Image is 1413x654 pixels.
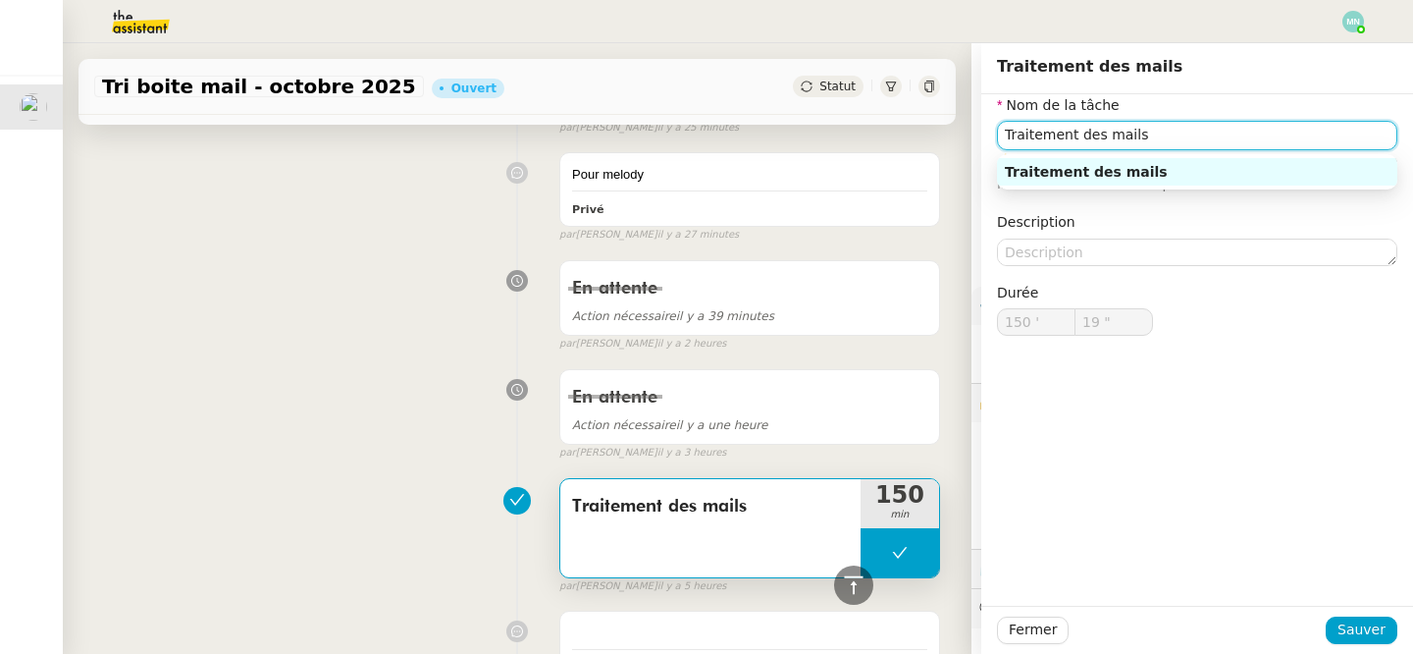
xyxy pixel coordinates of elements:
div: ⚙️Procédures [971,287,1413,325]
span: par [559,336,576,353]
div: Ouvert [451,82,497,94]
button: Sauver [1326,617,1397,644]
label: Description [997,214,1075,230]
span: Action nécessaire [572,418,676,432]
div: ⏲️Tâches 1482:52 [971,550,1413,588]
div: 💬Commentaires 35 [971,589,1413,627]
small: [PERSON_NAME] [559,578,726,595]
div: 🔐Données client [971,384,1413,422]
small: [PERSON_NAME] [559,227,739,244]
small: [PERSON_NAME] [559,445,726,462]
span: Tri boite mail - octobre 2025 [102,77,416,96]
span: il y a 39 minutes [572,309,774,323]
span: min [861,507,939,523]
div: Pour melody [572,165,927,185]
span: il y a une heure [572,418,767,432]
button: Fermer [997,617,1069,644]
span: 💬 [979,600,1148,616]
span: Statut [819,80,856,93]
span: par [559,120,576,136]
span: il y a 27 minutes [657,227,740,244]
span: ⚙️ [979,295,1081,317]
span: par [559,227,576,244]
span: En attente [572,389,657,407]
span: Traitement des mails [997,57,1182,76]
span: ⏲️ [979,561,1137,576]
img: users%2F9mvJqJUvllffspLsQzytnd0Nt4c2%2Favatar%2F82da88e3-d90d-4e39-b37d-dcb7941179ae [20,93,47,121]
span: il y a 25 minutes [657,120,740,136]
span: Action nécessaire [572,309,676,323]
b: Privé [572,203,603,216]
div: Traitement des mails [1005,163,1389,181]
span: il y a 2 heures [657,336,727,353]
span: Sauver [1337,619,1386,641]
span: 150 [861,483,939,507]
input: 0 sec [1075,309,1152,335]
img: svg [1342,11,1364,32]
span: par [559,445,576,462]
span: 🔐 [979,392,1107,414]
span: il y a 5 heures [657,578,727,595]
small: [PERSON_NAME] [559,336,726,353]
input: 0 min [998,309,1074,335]
span: Durée [997,285,1038,300]
span: Fermer [1009,619,1057,641]
span: il y a 3 heures [657,445,727,462]
span: Traitement des mails [572,492,849,521]
span: par [559,578,576,595]
span: En attente [572,280,657,298]
small: [PERSON_NAME] [559,120,739,136]
label: Nom de la tâche [997,97,1120,113]
input: Nom [997,121,1397,149]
